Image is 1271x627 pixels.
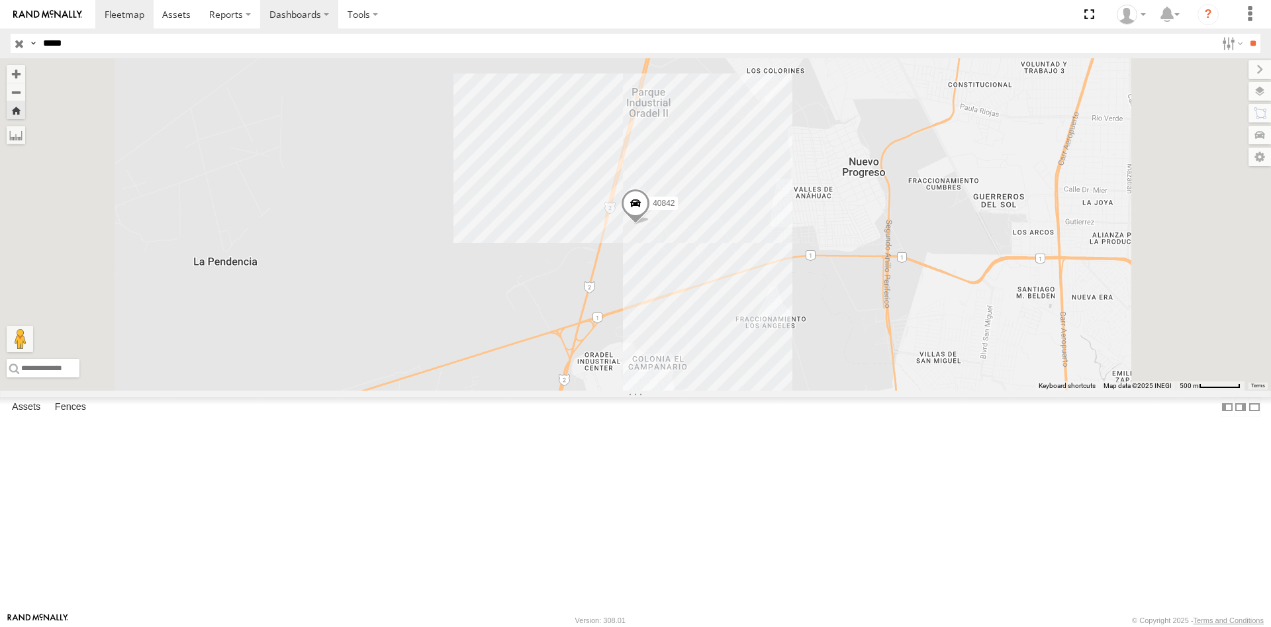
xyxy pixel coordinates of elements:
[1217,34,1245,53] label: Search Filter Options
[653,199,675,208] span: 40842
[1251,383,1265,389] a: Terms (opens in new tab)
[5,398,47,416] label: Assets
[1221,397,1234,416] label: Dock Summary Table to the Left
[48,398,93,416] label: Fences
[1104,382,1172,389] span: Map data ©2025 INEGI
[7,326,33,352] button: Drag Pegman onto the map to open Street View
[1198,4,1219,25] i: ?
[1132,616,1264,624] div: © Copyright 2025 -
[575,616,626,624] div: Version: 308.01
[1234,397,1247,416] label: Dock Summary Table to the Right
[13,10,82,19] img: rand-logo.svg
[7,101,25,119] button: Zoom Home
[7,614,68,627] a: Visit our Website
[1248,148,1271,166] label: Map Settings
[1039,381,1096,391] button: Keyboard shortcuts
[7,126,25,144] label: Measure
[1194,616,1264,624] a: Terms and Conditions
[7,83,25,101] button: Zoom out
[7,65,25,83] button: Zoom in
[1180,382,1199,389] span: 500 m
[1248,397,1261,416] label: Hide Summary Table
[1112,5,1151,24] div: Juan Lopez
[1176,381,1245,391] button: Map Scale: 500 m per 59 pixels
[28,34,38,53] label: Search Query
